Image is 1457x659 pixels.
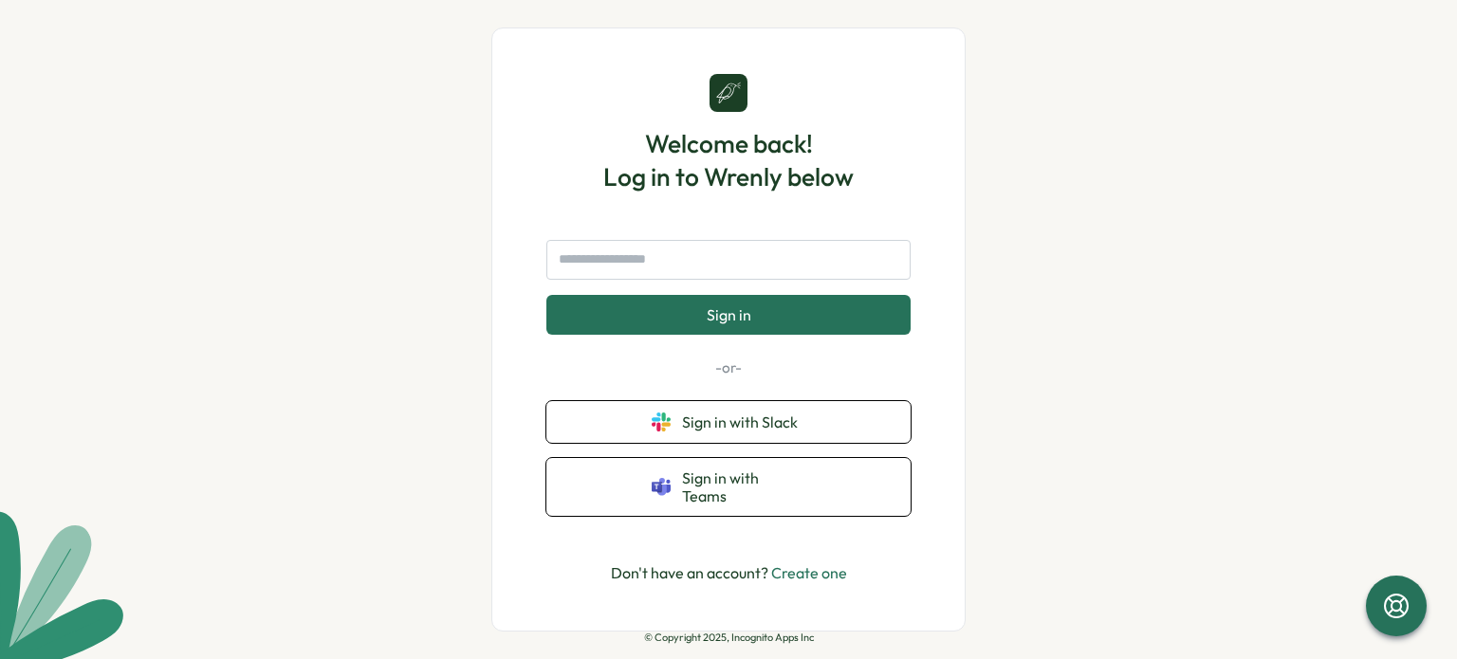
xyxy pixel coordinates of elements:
h1: Welcome back! Log in to Wrenly below [603,127,854,193]
p: Don't have an account? [611,561,847,585]
span: Sign in with Teams [682,469,805,504]
span: Sign in with Slack [682,413,805,430]
button: Sign in [546,295,911,335]
span: Sign in [707,306,751,323]
p: © Copyright 2025, Incognito Apps Inc [644,632,814,644]
a: Create one [771,563,847,582]
p: -or- [546,357,911,378]
button: Sign in with Teams [546,458,911,516]
button: Sign in with Slack [546,401,911,443]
